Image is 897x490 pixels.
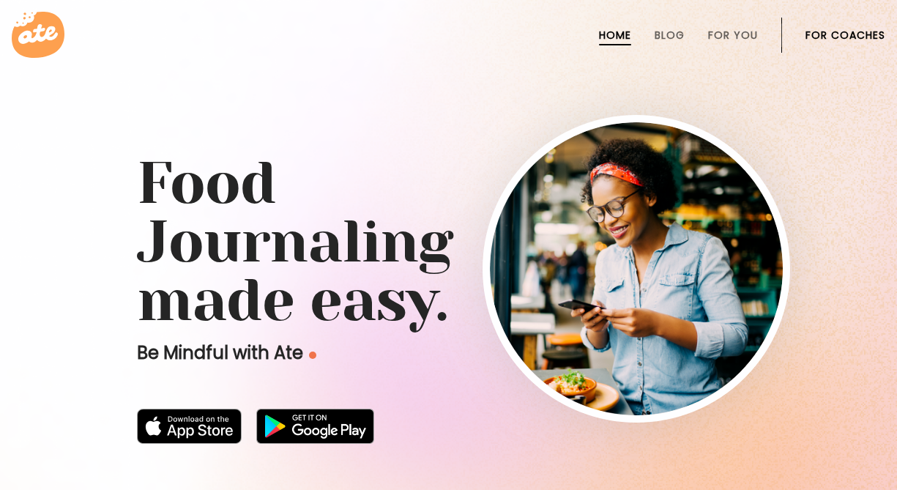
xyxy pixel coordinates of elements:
[708,29,758,41] a: For You
[805,29,885,41] a: For Coaches
[490,122,783,415] img: home-hero-img-rounded.png
[599,29,631,41] a: Home
[256,409,374,444] img: badge-download-google.png
[137,341,547,365] p: Be Mindful with Ate
[137,409,242,444] img: badge-download-apple.svg
[137,154,761,330] h1: Food Journaling made easy.
[655,29,685,41] a: Blog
